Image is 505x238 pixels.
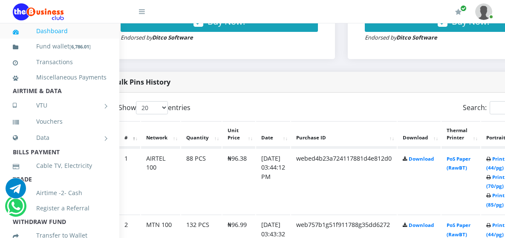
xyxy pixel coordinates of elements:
[222,148,255,214] td: ₦96.38
[13,21,107,41] a: Dashboard
[13,156,107,176] a: Cable TV, Electricity
[181,121,222,147] th: Quantity: activate to sort column ascending
[152,34,193,41] strong: Ditco Software
[13,52,107,72] a: Transactions
[13,37,107,57] a: Fund wallet[6,786.01]
[13,95,107,116] a: VTU
[13,127,107,148] a: Data
[365,34,437,41] small: Endorsed by
[141,148,180,214] td: AIRTEL 100
[208,16,245,27] span: Buy Now!
[13,183,107,203] a: Airtime -2- Cash
[121,34,193,41] small: Endorsed by
[256,148,290,214] td: [DATE] 03:44:12 PM
[7,202,24,216] a: Chat for support
[486,222,505,238] a: Print (44/pg)
[460,5,467,11] span: Renew/Upgrade Subscription
[486,192,505,208] a: Print (85/pg)
[118,101,190,114] label: Show entries
[442,121,480,147] th: Thermal Printer: activate to sort column ascending
[6,184,26,198] a: Chat for support
[409,222,434,228] a: Download
[112,77,170,87] strong: Bulk Pins History
[181,148,222,214] td: 88 PCS
[13,68,107,87] a: Miscellaneous Payments
[475,3,492,20] img: User
[256,121,290,147] th: Date: activate to sort column ascending
[447,222,470,238] a: PoS Paper (RawBT)
[13,112,107,131] a: Vouchers
[69,43,91,50] small: [ ]
[71,43,89,50] b: 6,786.01
[409,156,434,162] a: Download
[13,3,64,20] img: Logo
[222,121,255,147] th: Unit Price: activate to sort column ascending
[455,8,462,15] i: Renew/Upgrade Subscription
[486,156,505,171] a: Print (44/pg)
[119,121,140,147] th: #: activate to sort column descending
[447,156,470,171] a: PoS Paper (RawBT)
[486,174,505,190] a: Print (70/pg)
[398,121,441,147] th: Download: activate to sort column ascending
[141,121,180,147] th: Network: activate to sort column ascending
[13,198,107,218] a: Register a Referral
[291,148,397,214] td: webed4b23a724117881d4e812d0
[291,121,397,147] th: Purchase ID: activate to sort column ascending
[396,34,437,41] strong: Ditco Software
[136,101,168,114] select: Showentries
[119,148,140,214] td: 1
[452,16,489,27] span: Buy Now!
